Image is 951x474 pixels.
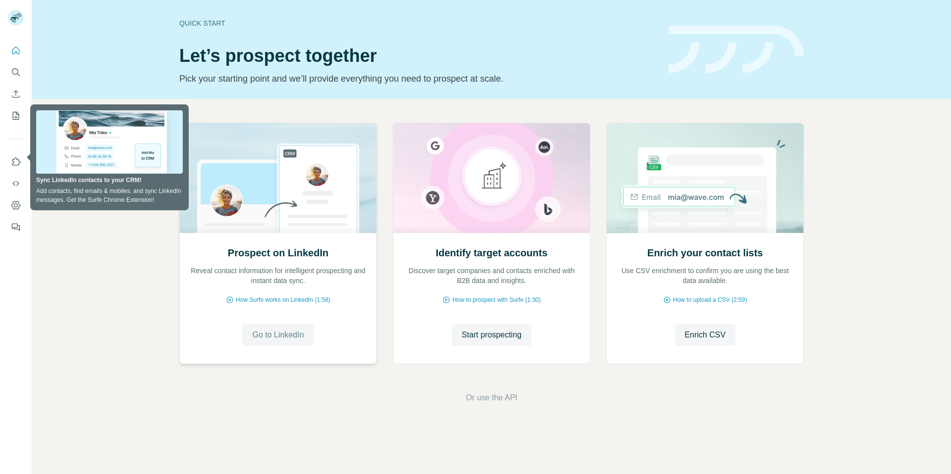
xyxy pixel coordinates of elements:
button: Search [8,63,24,81]
h2: Prospect on LinkedIn [228,246,328,260]
p: Use CSV enrichment to confirm you are using the best data available. [617,266,793,285]
span: Start prospecting [462,329,522,341]
button: Dashboard [8,196,24,214]
span: Go to LinkedIn [252,329,304,341]
span: Enrich CSV [685,329,726,341]
button: Start prospecting [452,324,531,346]
button: Or use the API [466,392,517,404]
img: Prospect on LinkedIn [179,123,377,233]
p: Reveal contact information for intelligent prospecting and instant data sync. [190,266,367,285]
button: Use Surfe API [8,175,24,192]
span: How to prospect with Surfe (1:30) [452,295,540,304]
button: Quick start [8,42,24,59]
span: How to upload a CSV (2:59) [673,295,747,304]
h2: Identify target accounts [436,246,548,260]
p: Discover target companies and contacts enriched with B2B data and insights. [403,266,580,285]
img: banner [669,26,804,74]
button: Go to LinkedIn [242,324,314,346]
h1: Let’s prospect together [179,46,657,66]
button: Enrich CSV [8,85,24,103]
span: How Surfe works on LinkedIn (1:58) [236,295,330,304]
h2: Enrich your contact lists [647,246,763,260]
button: Feedback [8,218,24,236]
button: Enrich CSV [675,324,736,346]
p: Pick your starting point and we’ll provide everything you need to prospect at scale. [179,72,657,86]
button: Use Surfe on LinkedIn [8,153,24,171]
button: My lists [8,107,24,125]
img: Enrich your contact lists [606,123,804,233]
img: Identify target accounts [393,123,590,233]
div: Quick start [179,18,657,28]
